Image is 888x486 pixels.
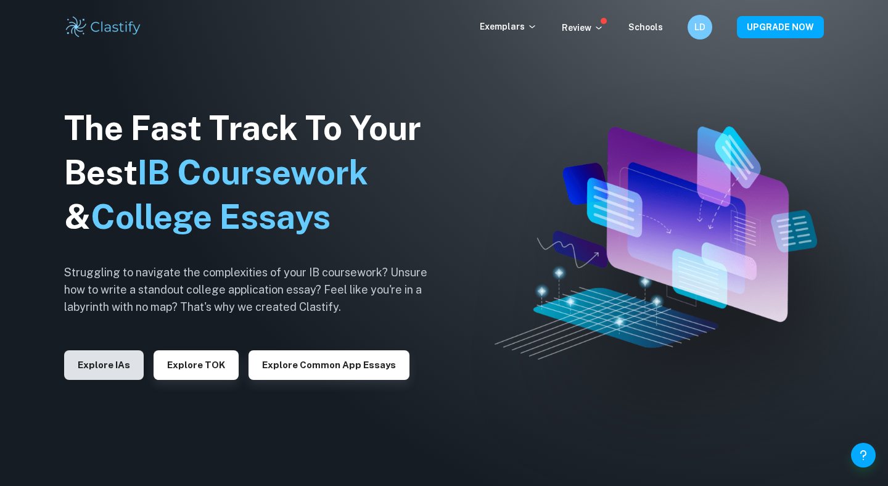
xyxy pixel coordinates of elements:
[64,106,446,239] h1: The Fast Track To Your Best &
[249,358,409,370] a: Explore Common App essays
[91,197,331,236] span: College Essays
[628,22,663,32] a: Schools
[138,153,368,192] span: IB Coursework
[562,21,604,35] p: Review
[693,20,707,34] h6: LD
[249,350,409,380] button: Explore Common App essays
[851,443,876,467] button: Help and Feedback
[154,358,239,370] a: Explore TOK
[64,264,446,316] h6: Struggling to navigate the complexities of your IB coursework? Unsure how to write a standout col...
[737,16,824,38] button: UPGRADE NOW
[495,126,817,360] img: Clastify hero
[154,350,239,380] button: Explore TOK
[480,20,537,33] p: Exemplars
[64,15,142,39] img: Clastify logo
[64,350,144,380] button: Explore IAs
[688,15,712,39] button: LD
[64,358,144,370] a: Explore IAs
